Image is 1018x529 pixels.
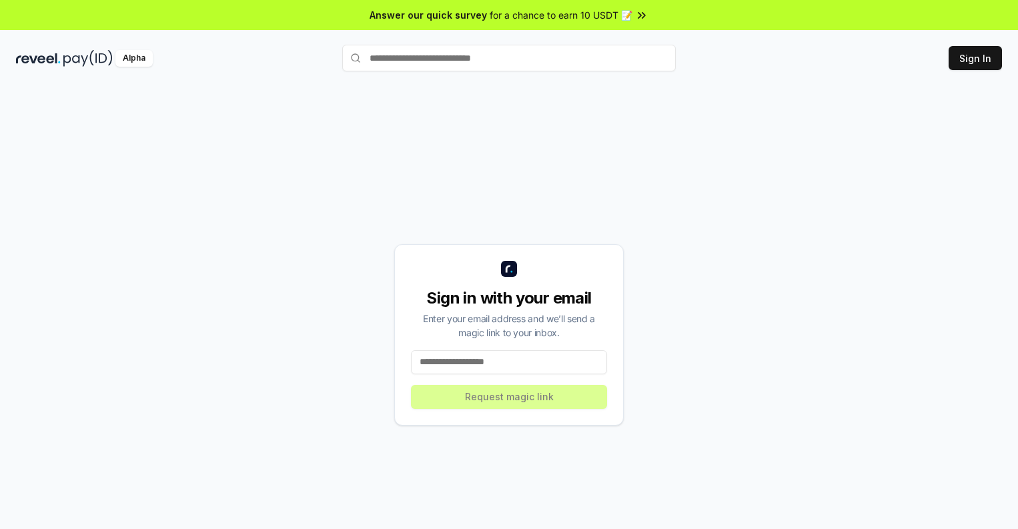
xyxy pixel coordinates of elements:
[411,288,607,309] div: Sign in with your email
[490,8,632,22] span: for a chance to earn 10 USDT 📝
[115,50,153,67] div: Alpha
[411,312,607,340] div: Enter your email address and we’ll send a magic link to your inbox.
[501,261,517,277] img: logo_small
[16,50,61,67] img: reveel_dark
[949,46,1002,70] button: Sign In
[63,50,113,67] img: pay_id
[370,8,487,22] span: Answer our quick survey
